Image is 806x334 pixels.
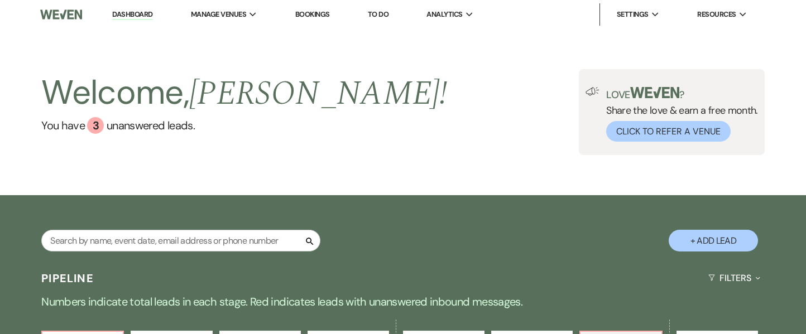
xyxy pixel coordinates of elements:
h3: Pipeline [41,270,94,286]
button: Click to Refer a Venue [606,121,731,142]
span: Resources [697,9,736,20]
span: [PERSON_NAME] ! [189,68,447,119]
span: Manage Venues [191,9,246,20]
h2: Welcome, [41,69,447,117]
button: Filters [704,263,765,293]
img: weven-logo-green.svg [630,87,680,98]
img: loud-speaker-illustration.svg [586,87,599,96]
button: + Add Lead [669,230,758,251]
p: Love ? [606,87,758,100]
a: You have 3 unanswered leads. [41,117,447,134]
div: 3 [87,117,104,134]
p: Numbers indicate total leads in each stage. Red indicates leads with unanswered inbound messages. [1,293,805,311]
span: Analytics [426,9,462,20]
div: Share the love & earn a free month. [599,87,758,142]
img: Weven Logo [40,3,82,26]
a: Bookings [295,9,330,19]
input: Search by name, event date, email address or phone number [41,230,320,251]
a: Dashboard [112,9,152,20]
a: To Do [368,9,388,19]
span: Settings [617,9,649,20]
